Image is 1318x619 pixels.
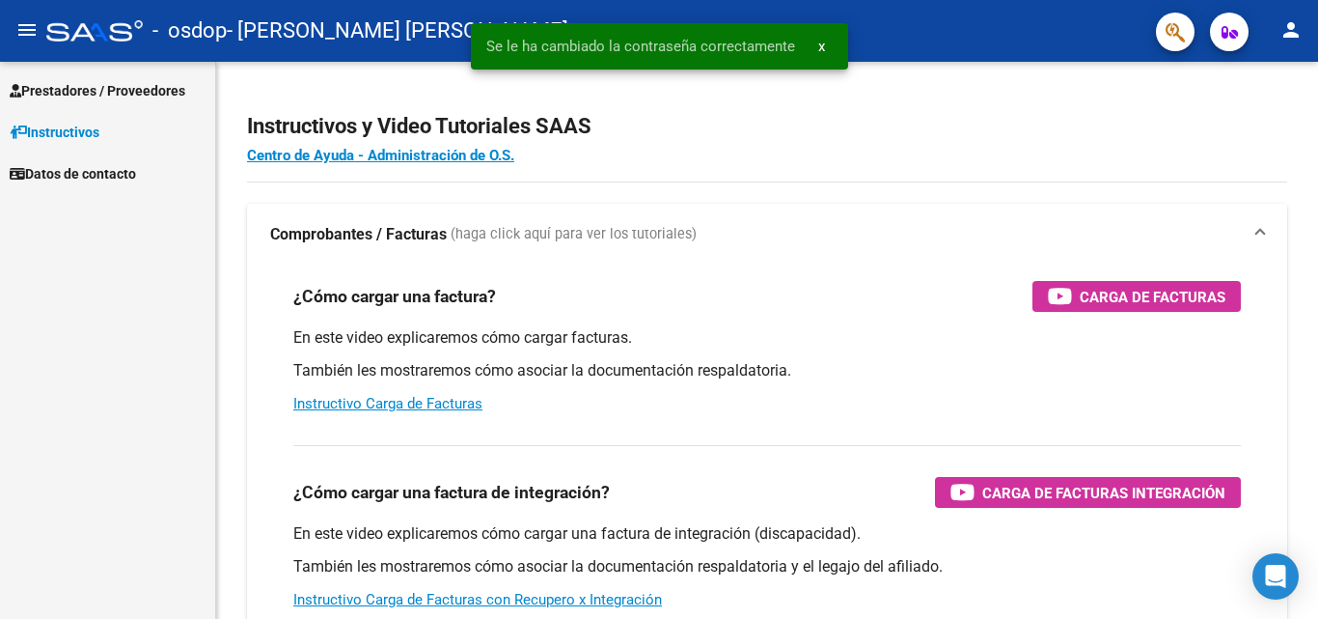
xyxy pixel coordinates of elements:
[247,108,1287,145] h2: Instructivos y Video Tutoriales SAAS
[293,556,1241,577] p: También les mostraremos cómo asociar la documentación respaldatoria y el legajo del afiliado.
[803,29,840,64] button: x
[247,147,514,164] a: Centro de Ayuda - Administración de O.S.
[293,360,1241,381] p: También les mostraremos cómo asociar la documentación respaldatoria.
[935,477,1241,508] button: Carga de Facturas Integración
[10,122,99,143] span: Instructivos
[247,204,1287,266] mat-expansion-panel-header: Comprobantes / Facturas (haga click aquí para ver los tutoriales)
[818,38,825,55] span: x
[293,591,662,608] a: Instructivo Carga de Facturas con Recupero x Integración
[293,479,610,506] h3: ¿Cómo cargar una factura de integración?
[1032,281,1241,312] button: Carga de Facturas
[1080,285,1225,309] span: Carga de Facturas
[293,327,1241,349] p: En este video explicaremos cómo cargar facturas.
[227,10,568,52] span: - [PERSON_NAME] [PERSON_NAME]
[270,224,447,245] strong: Comprobantes / Facturas
[451,224,697,245] span: (haga click aquí para ver los tutoriales)
[1279,18,1303,42] mat-icon: person
[293,283,496,310] h3: ¿Cómo cargar una factura?
[982,481,1225,505] span: Carga de Facturas Integración
[15,18,39,42] mat-icon: menu
[10,80,185,101] span: Prestadores / Proveedores
[152,10,227,52] span: - osdop
[1252,553,1299,600] div: Open Intercom Messenger
[10,163,136,184] span: Datos de contacto
[293,395,482,412] a: Instructivo Carga de Facturas
[486,37,795,56] span: Se le ha cambiado la contraseña correctamente
[293,523,1241,545] p: En este video explicaremos cómo cargar una factura de integración (discapacidad).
